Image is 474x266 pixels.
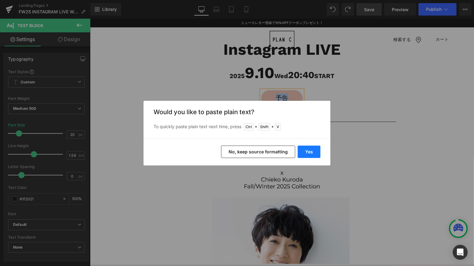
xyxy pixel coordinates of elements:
span: + [255,124,257,130]
span: V [275,123,281,131]
p: 予告 [171,75,213,84]
span: Ctrl [244,123,254,131]
span: 検索する [303,18,321,23]
div: Open Intercom Messenger [453,245,468,260]
button: 検索する [303,18,321,25]
strong: 2025 [140,54,155,61]
a: カート [341,13,359,29]
span1: 9.10 [155,45,184,63]
h3: Would you like to paste plain text? [154,108,320,116]
button: Yes [298,146,320,158]
strong: Wed [184,54,198,61]
p: To quickly paste plain text next time, press [154,123,320,131]
strong: START [224,54,244,61]
span2: 20:40 [198,51,224,62]
span: Shift [258,123,270,131]
span: + [271,124,274,130]
button: No, keep source formatting [221,146,295,158]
